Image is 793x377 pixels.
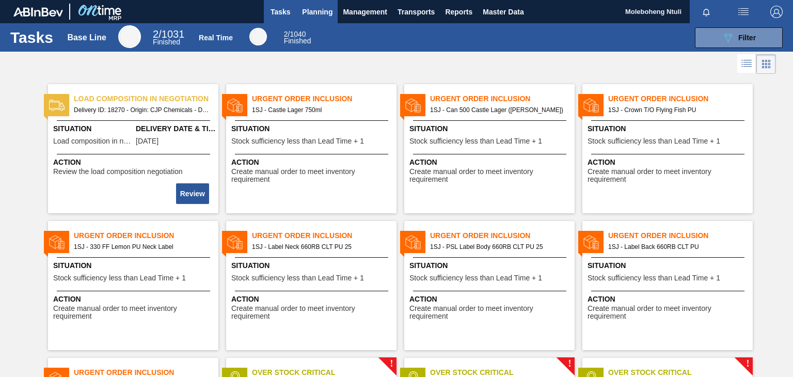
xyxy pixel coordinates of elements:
[583,234,599,250] img: status
[390,360,393,368] span: !
[588,260,750,271] span: Situation
[588,274,720,282] span: Stock sufficiency less than Lead Time + 1
[588,294,750,305] span: Action
[118,25,141,48] div: Base Line
[252,104,388,116] span: 1SJ - Castle Lager 750ml
[49,98,65,113] img: status
[409,137,542,145] span: Stock sufficiency less than Lead Time + 1
[53,137,133,145] span: Load composition in negotiation
[176,183,209,204] button: Review
[409,305,572,321] span: Create manual order to meet inventory requirement
[588,157,750,168] span: Action
[398,6,435,18] span: Transports
[53,123,133,134] span: Situation
[53,274,186,282] span: Stock sufficiency less than Lead Time + 1
[74,230,218,241] span: Urgent Order Inclusion
[199,34,233,42] div: Real Time
[588,168,750,184] span: Create manual order to meet inventory requirement
[409,168,572,184] span: Create manual order to meet inventory requirement
[483,6,524,18] span: Master Data
[737,6,750,18] img: userActions
[284,31,311,44] div: Real Time
[10,32,53,43] h1: Tasks
[153,38,180,46] span: Finished
[608,230,753,241] span: Urgent Order Inclusion
[302,6,332,18] span: Planning
[405,234,421,250] img: status
[53,168,183,176] span: Review the load composition negotiation
[608,93,753,104] span: Urgent Order Inclusion
[13,7,63,17] img: TNhmsLtSVTkK8tSr43FrP2fwEKptu5GPRR3wAAAABJRU5ErkJggg==
[153,28,158,40] span: 2
[269,6,292,18] span: Tasks
[177,182,210,205] div: Complete task: 2192199
[409,294,572,305] span: Action
[231,137,364,145] span: Stock sufficiency less than Lead Time + 1
[737,54,756,74] div: List Vision
[153,28,184,40] span: / 1031
[252,93,396,104] span: Urgent Order Inclusion
[231,157,394,168] span: Action
[67,33,106,42] div: Base Line
[49,234,65,250] img: status
[231,294,394,305] span: Action
[738,34,756,42] span: Filter
[284,30,306,38] span: / 1040
[430,104,566,116] span: 1SJ - Can 500 Castle Lager (Charles)
[231,260,394,271] span: Situation
[136,137,158,145] span: 08/20/2025,
[608,104,744,116] span: 1SJ - Crown T/O Flying Fish PU
[695,27,783,48] button: Filter
[430,230,575,241] span: Urgent Order Inclusion
[74,104,210,116] span: Delivery ID: 18270 - Origin: CJP Chemicals - Destination: 1SJ
[249,28,267,45] div: Real Time
[74,241,210,253] span: 1SJ - 330 FF Lemon PU Neck Label
[53,157,216,168] span: Action
[231,123,394,134] span: Situation
[756,54,776,74] div: Card Vision
[53,305,216,321] span: Create manual order to meet inventory requirement
[583,98,599,113] img: status
[409,157,572,168] span: Action
[588,123,750,134] span: Situation
[746,360,749,368] span: !
[568,360,571,368] span: !
[231,168,394,184] span: Create manual order to meet inventory requirement
[231,305,394,321] span: Create manual order to meet inventory requirement
[405,98,421,113] img: status
[252,230,396,241] span: Urgent Order Inclusion
[770,6,783,18] img: Logout
[231,274,364,282] span: Stock sufficiency less than Lead Time + 1
[430,93,575,104] span: Urgent Order Inclusion
[409,274,542,282] span: Stock sufficiency less than Lead Time + 1
[74,93,218,104] span: Load composition in negotiation
[690,5,723,19] button: Notifications
[445,6,472,18] span: Reports
[588,137,720,145] span: Stock sufficiency less than Lead Time + 1
[430,241,566,253] span: 1SJ - PSL Label Body 660RB CLT PU 25
[588,305,750,321] span: Create manual order to meet inventory requirement
[53,294,216,305] span: Action
[284,30,288,38] span: 2
[409,260,572,271] span: Situation
[252,241,388,253] span: 1SJ - Label Neck 660RB CLT PU 25
[284,37,311,45] span: Finished
[136,123,216,134] span: Delivery Date & Time
[409,123,572,134] span: Situation
[608,241,744,253] span: 1SJ - Label Back 660RB CLT PU
[227,98,243,113] img: status
[53,260,216,271] span: Situation
[343,6,387,18] span: Management
[227,234,243,250] img: status
[153,30,184,45] div: Base Line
